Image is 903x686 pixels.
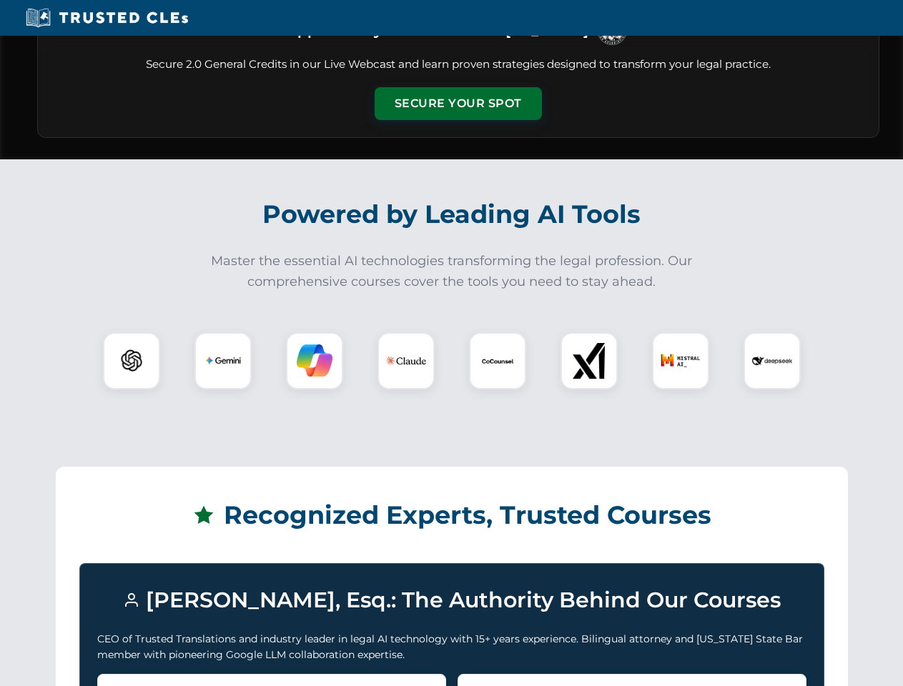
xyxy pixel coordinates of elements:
[744,332,801,389] div: DeepSeek
[752,341,792,381] img: DeepSeek Logo
[111,340,152,382] img: ChatGPT Logo
[375,87,542,120] button: Secure Your Spot
[297,343,332,379] img: Copilot Logo
[194,332,252,389] div: Gemini
[661,341,701,381] img: Mistral AI Logo
[97,631,806,663] p: CEO of Trusted Translations and industry leader in legal AI technology with 15+ years experience....
[378,332,435,389] div: Claude
[55,56,862,73] p: Secure 2.0 General Credits in our Live Webcast and learn proven strategies designed to transform ...
[79,490,824,540] h2: Recognized Experts, Trusted Courses
[571,343,607,379] img: xAI Logo
[56,189,848,239] h2: Powered by Leading AI Tools
[21,7,192,29] img: Trusted CLEs
[652,332,709,389] div: Mistral AI
[97,581,806,620] h3: [PERSON_NAME], Esq.: The Authority Behind Our Courses
[561,332,618,389] div: xAI
[469,332,526,389] div: CoCounsel
[286,332,343,389] div: Copilot
[386,341,426,381] img: Claude Logo
[480,343,515,379] img: CoCounsel Logo
[202,251,702,292] p: Master the essential AI technologies transforming the legal profession. Our comprehensive courses...
[205,343,241,379] img: Gemini Logo
[103,332,160,389] div: ChatGPT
